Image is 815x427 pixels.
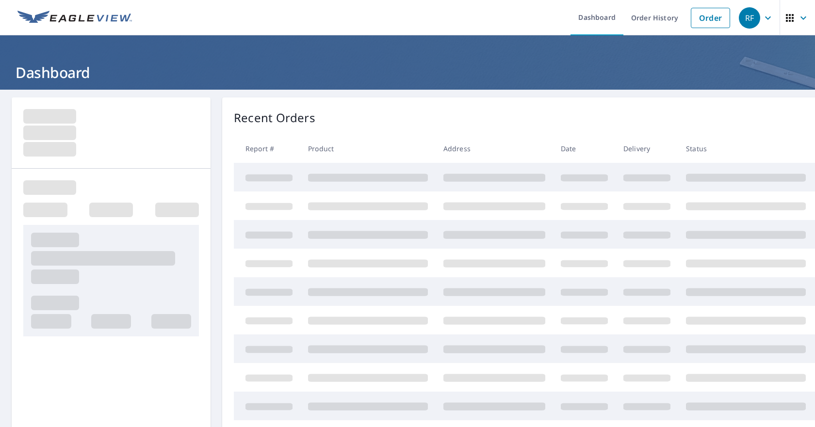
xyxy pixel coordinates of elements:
th: Status [678,134,814,163]
th: Delivery [616,134,678,163]
p: Recent Orders [234,109,315,127]
div: RF [739,7,760,29]
img: EV Logo [17,11,132,25]
th: Date [553,134,616,163]
th: Address [436,134,553,163]
h1: Dashboard [12,63,803,82]
a: Order [691,8,730,28]
th: Product [300,134,436,163]
th: Report # [234,134,300,163]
